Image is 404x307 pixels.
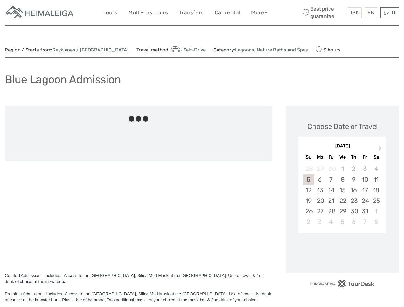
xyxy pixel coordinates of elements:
a: Tours [103,8,117,17]
a: Self-Drive [170,47,206,53]
div: Choose Thursday, November 6th, 2025 [348,216,359,227]
div: Choose Friday, October 10th, 2025 [359,174,370,185]
div: Choose Friday, November 7th, 2025 [359,216,370,227]
div: Th [348,153,359,161]
a: Reykjanes / [GEOGRAPHIC_DATA] [52,47,129,53]
div: Choose Thursday, October 30th, 2025 [348,206,359,216]
div: Choose Wednesday, October 22nd, 2025 [337,195,348,206]
div: Choose Saturday, October 25th, 2025 [370,195,382,206]
div: Choose Saturday, October 11th, 2025 [370,174,382,185]
div: Choose Tuesday, October 28th, 2025 [326,206,337,216]
div: Choose Wednesday, October 29th, 2025 [337,206,348,216]
div: Choose Saturday, November 1st, 2025 [370,206,382,216]
div: Choose Monday, November 3rd, 2025 [314,216,326,227]
div: Choose Tuesday, October 7th, 2025 [326,174,337,185]
span: ISK [351,9,359,16]
div: Choose Saturday, October 18th, 2025 [370,185,382,195]
div: Not available Thursday, October 2nd, 2025 [348,163,359,174]
span: Category: [213,47,308,53]
div: Sa [370,153,382,161]
div: Choose Sunday, October 12th, 2025 [303,185,314,195]
div: Choose Sunday, October 5th, 2025 [303,174,314,185]
div: Choose Thursday, October 23rd, 2025 [348,195,359,206]
div: We [337,153,348,161]
a: Lagoons, Nature Baths and Spas [235,47,308,53]
div: Choose Monday, October 20th, 2025 [314,195,326,206]
div: Choose Thursday, October 9th, 2025 [348,174,359,185]
h1: Blue Lagoon Admission [5,73,121,86]
div: Choose Saturday, November 8th, 2025 [370,216,382,227]
div: Choose Tuesday, October 14th, 2025 [326,185,337,195]
span: Access to the [GEOGRAPHIC_DATA], Silica Mud Mask at the [GEOGRAPHIC_DATA], Use of towel, 1st drin... [5,291,271,302]
a: Car rental [215,8,240,17]
div: Comfort Admission - Includes - Access to the [GEOGRAPHIC_DATA], Silica Mud Mask at the [GEOGRAPHI... [5,272,272,285]
div: Choose Thursday, October 16th, 2025 [348,185,359,195]
div: Choose Wednesday, October 15th, 2025 [337,185,348,195]
div: Su [303,153,314,161]
div: Choose Friday, October 24th, 2025 [359,195,370,206]
span: Region / Starts from: [5,47,129,53]
span: 0 [391,9,396,16]
div: Tu [326,153,337,161]
div: Choose Wednesday, November 5th, 2025 [337,216,348,227]
img: Apartments in Reykjavik [5,5,75,20]
div: Loading... [340,250,345,254]
div: Not available Monday, September 29th, 2025 [314,163,326,174]
a: More [251,8,268,17]
div: Fr [359,153,370,161]
div: Not available Sunday, September 28th, 2025 [303,163,314,174]
span: Best price guarantee [301,5,346,20]
a: Transfers [179,8,204,17]
div: [DATE] [298,143,386,150]
a: Multi-day tours [128,8,168,17]
img: PurchaseViaTourDesk.png [310,280,375,288]
div: Choose Wednesday, October 8th, 2025 [337,174,348,185]
div: Choose Monday, October 27th, 2025 [314,206,326,216]
div: Choose Tuesday, October 21st, 2025 [326,195,337,206]
div: Not available Friday, October 3rd, 2025 [359,163,370,174]
span: Travel method: [136,45,206,54]
div: Choose Tuesday, November 4th, 2025 [326,216,337,227]
div: Choose Friday, October 31st, 2025 [359,206,370,216]
div: Not available Wednesday, October 1st, 2025 [337,163,348,174]
div: Choose Date of Travel [307,122,378,131]
div: Choose Monday, October 13th, 2025 [314,185,326,195]
div: Choose Friday, October 17th, 2025 [359,185,370,195]
div: Choose Sunday, October 26th, 2025 [303,206,314,216]
div: Premium Admission - Includes - [5,291,272,303]
div: Not available Tuesday, September 30th, 2025 [326,163,337,174]
span: 3 hours [316,45,341,54]
div: Choose Sunday, October 19th, 2025 [303,195,314,206]
div: Mo [314,153,326,161]
button: Next Month [376,145,386,155]
div: EN [365,7,377,18]
div: Choose Sunday, November 2nd, 2025 [303,216,314,227]
div: Not available Saturday, October 4th, 2025 [370,163,382,174]
div: month 2025-10 [300,163,384,227]
div: Choose Monday, October 6th, 2025 [314,174,326,185]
